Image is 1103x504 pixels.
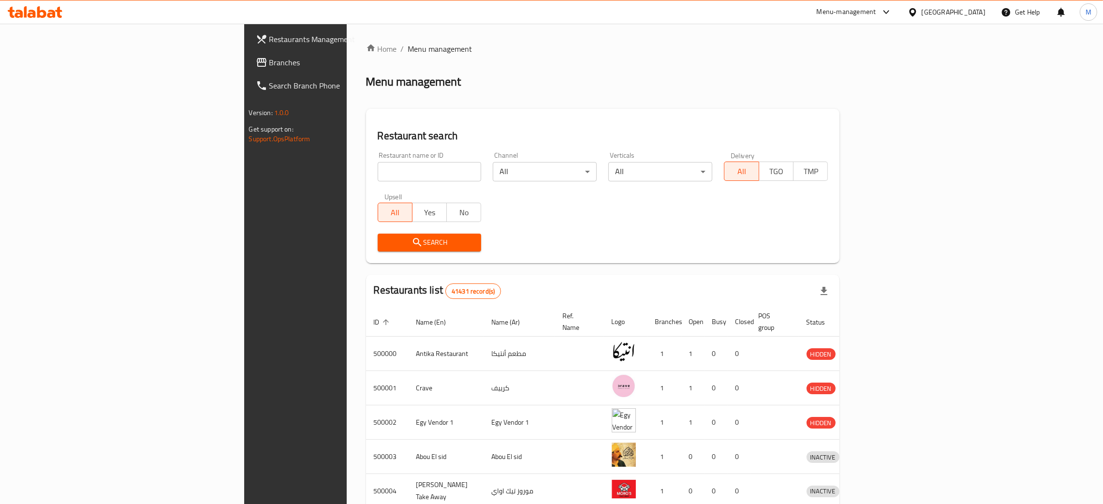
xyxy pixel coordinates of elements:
th: Closed [728,307,751,337]
div: HIDDEN [807,348,836,360]
span: INACTIVE [807,486,839,497]
div: Export file [812,280,836,303]
span: Ref. Name [563,310,592,333]
span: Restaurants Management [269,33,421,45]
a: Restaurants Management [248,28,428,51]
span: Menu management [408,43,472,55]
td: Antika Restaurant [409,337,484,371]
button: Yes [412,203,447,222]
td: Abou El sid [484,440,555,474]
td: 0 [728,440,751,474]
span: 1.0.0 [274,106,289,119]
td: Abou El sid [409,440,484,474]
span: Get support on: [249,123,294,135]
span: All [728,164,755,178]
label: Delivery [731,152,755,159]
img: Moro's Take Away [612,477,636,501]
td: 0 [681,440,705,474]
span: Yes [416,206,443,220]
td: 1 [681,405,705,440]
input: Search for restaurant name or ID.. [378,162,482,181]
span: Version: [249,106,273,119]
div: Total records count [445,283,501,299]
a: Search Branch Phone [248,74,428,97]
td: 1 [681,371,705,405]
span: 41431 record(s) [446,287,500,296]
td: مطعم أنتيكا [484,337,555,371]
div: [GEOGRAPHIC_DATA] [922,7,985,17]
img: Crave [612,374,636,398]
label: Upsell [384,193,402,200]
td: 1 [647,440,681,474]
a: Support.OpsPlatform [249,133,310,145]
td: كرييف [484,371,555,405]
span: ID [374,316,392,328]
th: Logo [604,307,647,337]
button: Search [378,234,482,252]
span: POS group [759,310,787,333]
td: 0 [728,371,751,405]
td: 1 [647,337,681,371]
span: Search Branch Phone [269,80,421,91]
span: TMP [797,164,824,178]
td: 0 [728,337,751,371]
td: 0 [705,440,728,474]
span: HIDDEN [807,417,836,429]
h2: Restaurants list [374,283,501,299]
th: Busy [705,307,728,337]
span: Name (En) [416,316,459,328]
button: All [378,203,412,222]
div: Menu-management [817,6,876,18]
img: Egy Vendor 1 [612,408,636,432]
button: TMP [793,162,828,181]
td: Egy Vendor 1 [409,405,484,440]
td: Egy Vendor 1 [484,405,555,440]
a: Branches [248,51,428,74]
td: 1 [647,371,681,405]
span: Name (Ar) [492,316,533,328]
td: 1 [681,337,705,371]
button: No [446,203,481,222]
span: INACTIVE [807,452,839,463]
div: All [608,162,712,181]
span: HIDDEN [807,349,836,360]
td: 1 [647,405,681,440]
td: 0 [705,371,728,405]
span: M [1086,7,1091,17]
span: All [382,206,409,220]
h2: Menu management [366,74,461,89]
span: HIDDEN [807,383,836,394]
div: INACTIVE [807,451,839,463]
img: Abou El sid [612,443,636,467]
span: Status [807,316,838,328]
th: Open [681,307,705,337]
button: TGO [759,162,794,181]
span: No [451,206,477,220]
th: Branches [647,307,681,337]
div: All [493,162,597,181]
td: Crave [409,371,484,405]
td: 0 [705,405,728,440]
img: Antika Restaurant [612,340,636,364]
span: TGO [763,164,790,178]
h2: Restaurant search [378,129,828,143]
nav: breadcrumb [366,43,840,55]
span: Search [385,237,474,249]
td: 0 [705,337,728,371]
span: Branches [269,57,421,68]
button: All [724,162,759,181]
td: 0 [728,405,751,440]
